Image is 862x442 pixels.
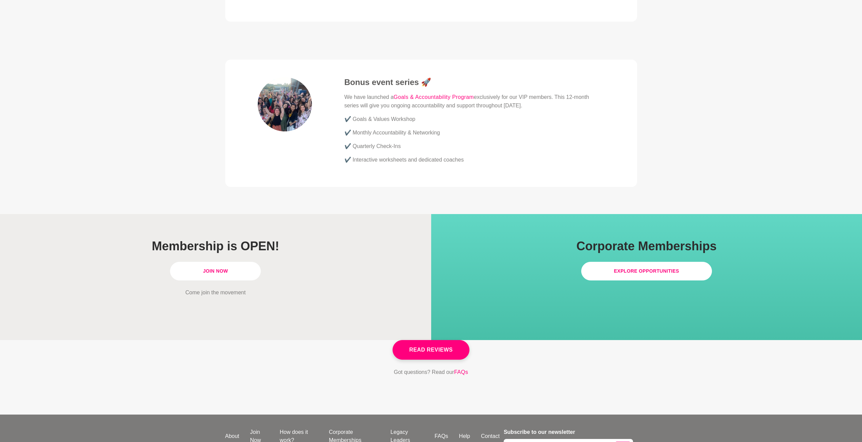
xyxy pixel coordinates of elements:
a: Goals & Accountability Program [394,93,474,102]
p: ✔️ Interactive worksheets and dedicated coaches [344,156,605,164]
a: FAQs [454,368,468,377]
p: Got questions? Read our [394,368,468,377]
a: Help [454,432,476,440]
p: ✔️ Monthly Accountability & Networking [344,129,605,137]
h4: Bonus event series 🚀 [344,77,605,87]
h1: Corporate Memberships [527,238,766,254]
h1: Membership is OPEN! [96,238,335,254]
a: Contact [476,432,505,440]
a: Join Now [170,262,261,280]
p: ✔️ Goals & Values Workshop [344,115,605,123]
p: ✔️ Quarterly Check-Ins [344,142,605,150]
p: Come join the movement [96,289,335,297]
h4: Subscribe to our newsletter [504,428,633,436]
a: Explore Opportunities [581,262,712,280]
a: Read Reviews [393,340,469,360]
p: We have launched a exclusively for our VIP members. This 12-month series will give you ongoing ac... [344,93,605,110]
a: About [220,432,245,440]
a: FAQs [429,432,454,440]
